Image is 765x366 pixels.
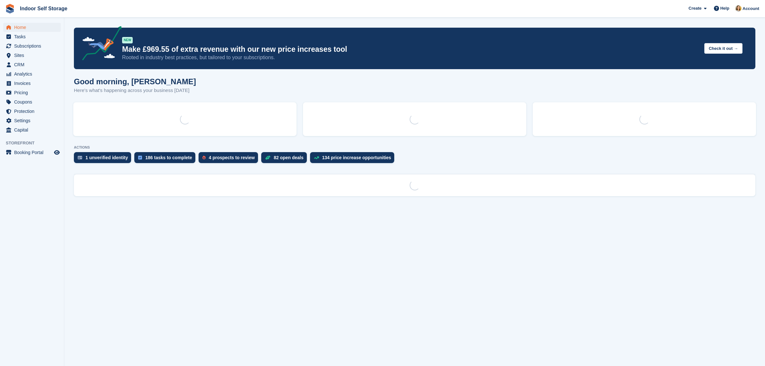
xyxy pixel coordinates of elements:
a: menu [3,107,61,116]
span: Analytics [14,69,53,78]
a: 186 tasks to complete [134,152,199,166]
span: Protection [14,107,53,116]
a: menu [3,32,61,41]
a: menu [3,69,61,78]
span: Help [720,5,729,12]
span: Home [14,23,53,32]
span: Sites [14,51,53,60]
a: menu [3,88,61,97]
p: Here's what's happening across your business [DATE] [74,87,196,94]
img: price-adjustments-announcement-icon-8257ccfd72463d97f412b2fc003d46551f7dbcb40ab6d574587a9cd5c0d94... [77,26,122,63]
span: Subscriptions [14,41,53,50]
div: 82 open deals [274,155,304,160]
div: NEW [122,37,133,43]
img: task-75834270c22a3079a89374b754ae025e5fb1db73e45f91037f5363f120a921f8.svg [138,156,142,160]
span: Coupons [14,97,53,106]
img: stora-icon-8386f47178a22dfd0bd8f6a31ec36ba5ce8667c1dd55bd0f319d3a0aa187defe.svg [5,4,15,14]
img: verify_identity-adf6edd0f0f0b5bbfe63781bf79b02c33cf7c696d77639b501bdc392416b5a36.svg [78,156,82,160]
span: CRM [14,60,53,69]
span: Booking Portal [14,148,53,157]
div: 134 price increase opportunities [322,155,391,160]
span: Pricing [14,88,53,97]
a: menu [3,116,61,125]
a: menu [3,60,61,69]
a: 1 unverified identity [74,152,134,166]
img: prospect-51fa495bee0391a8d652442698ab0144808aea92771e9ea1ae160a38d050c398.svg [202,156,206,160]
a: menu [3,97,61,106]
a: Preview store [53,149,61,156]
a: 4 prospects to review [199,152,261,166]
span: Account [743,5,759,12]
a: menu [3,51,61,60]
a: menu [3,23,61,32]
a: 134 price increase opportunities [310,152,398,166]
a: menu [3,148,61,157]
p: Make £969.55 of extra revenue with our new price increases tool [122,45,699,54]
span: Tasks [14,32,53,41]
img: Emma Higgins [735,5,742,12]
span: Invoices [14,79,53,88]
p: ACTIONS [74,145,755,150]
h1: Good morning, [PERSON_NAME] [74,77,196,86]
span: Settings [14,116,53,125]
a: menu [3,41,61,50]
div: 186 tasks to complete [145,155,192,160]
a: menu [3,79,61,88]
span: Storefront [6,140,64,146]
span: Capital [14,125,53,134]
a: 82 open deals [261,152,310,166]
div: 1 unverified identity [85,155,128,160]
img: price_increase_opportunities-93ffe204e8149a01c8c9dc8f82e8f89637d9d84a8eef4429ea346261dce0b2c0.svg [314,156,319,159]
span: Create [689,5,701,12]
a: menu [3,125,61,134]
img: deal-1b604bf984904fb50ccaf53a9ad4b4a5d6e5aea283cecdc64d6e3604feb123c2.svg [265,155,271,160]
div: 4 prospects to review [209,155,255,160]
p: Rooted in industry best practices, but tailored to your subscriptions. [122,54,699,61]
a: Indoor Self Storage [17,3,70,14]
button: Check it out → [704,43,743,54]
